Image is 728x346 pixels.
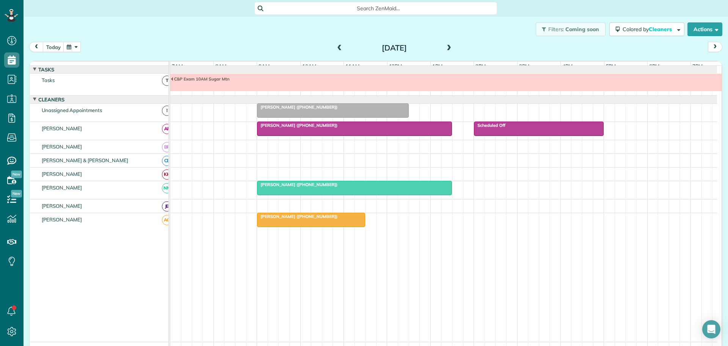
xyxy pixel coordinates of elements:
[604,63,618,69] span: 5pm
[43,42,64,52] button: today
[162,215,172,225] span: AG
[687,22,722,36] button: Actions
[257,123,338,128] span: [PERSON_NAME] ([PHONE_NUMBER])
[257,63,271,69] span: 9am
[214,63,228,69] span: 8am
[548,26,564,33] span: Filters:
[388,63,404,69] span: 12pm
[29,42,44,52] button: prev
[40,171,84,177] span: [PERSON_NAME]
[40,125,84,131] span: [PERSON_NAME]
[40,203,84,209] span: [PERSON_NAME]
[257,104,338,110] span: [PERSON_NAME] ([PHONE_NUMBER])
[702,320,720,338] div: Open Intercom Messenger
[347,44,442,52] h2: [DATE]
[431,63,444,69] span: 1pm
[344,63,361,69] span: 11am
[162,183,172,193] span: NM
[648,63,661,69] span: 6pm
[40,216,84,223] span: [PERSON_NAME]
[40,157,130,163] span: [PERSON_NAME] & [PERSON_NAME]
[40,144,84,150] span: [PERSON_NAME]
[609,22,684,36] button: Colored byCleaners
[170,76,230,82] span: C&P Exam 10AM Sugar Mtn
[162,106,172,116] span: !
[708,42,722,52] button: next
[11,190,22,197] span: New
[565,26,599,33] span: Coming soon
[40,77,56,83] span: Tasks
[170,63,184,69] span: 7am
[518,63,531,69] span: 3pm
[162,142,172,152] span: BR
[162,201,172,212] span: JB
[40,107,104,113] span: Unassigned Appointments
[623,26,675,33] span: Colored by
[561,63,574,69] span: 4pm
[162,76,172,86] span: T
[257,214,338,219] span: [PERSON_NAME] ([PHONE_NUMBER])
[162,156,172,166] span: CB
[474,123,506,128] span: Scheduled Off
[37,96,66,103] span: Cleaners
[40,185,84,191] span: [PERSON_NAME]
[301,63,318,69] span: 10am
[37,66,56,73] span: Tasks
[691,63,704,69] span: 7pm
[11,171,22,178] span: New
[474,63,487,69] span: 2pm
[162,169,172,180] span: KH
[257,182,338,187] span: [PERSON_NAME] ([PHONE_NUMBER])
[162,124,172,134] span: AF
[649,26,673,33] span: Cleaners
